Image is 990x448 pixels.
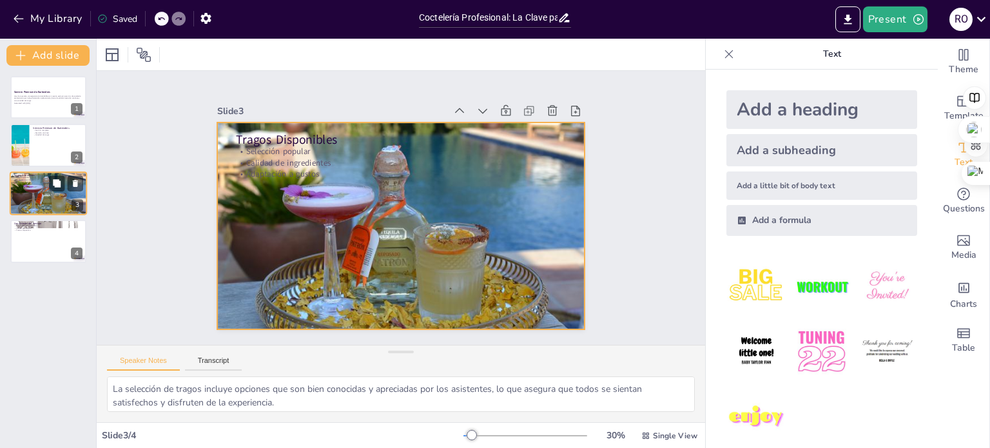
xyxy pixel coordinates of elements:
[14,90,50,93] strong: Servicio Premium de Bartenders
[938,271,989,317] div: Add charts and graphs
[33,129,82,131] p: Servicio completo
[14,95,82,102] p: Haz de tu evento una experiencia inolvidable con nuestro exclusivo servicio de coctelería profesi...
[10,76,86,119] div: 1
[10,124,86,166] div: 2
[136,47,151,63] span: Position
[726,387,786,447] img: 7.jpeg
[938,85,989,131] div: Add ready made slides
[419,8,558,27] input: Insert title
[955,155,973,170] span: Text
[235,168,567,180] p: Adaptación a gustos
[791,257,851,317] img: 2.jpeg
[14,102,82,104] p: Generated with [URL]
[10,220,86,262] div: 4
[33,133,82,136] p: Variedad de tragos
[791,322,851,382] img: 5.jpeg
[950,297,977,311] span: Charts
[14,177,83,179] p: Selección popular
[726,134,917,166] div: Add a subheading
[71,248,82,259] div: 4
[14,222,82,226] p: Condiciones del Servicio
[217,105,446,117] div: Slide 3
[726,90,917,129] div: Add a heading
[951,248,976,262] span: Media
[857,257,917,317] img: 3.jpeg
[14,225,82,228] p: Responsabilidad del anfitrión
[6,45,90,66] button: Add slide
[235,131,567,148] p: Tragos Disponibles
[938,131,989,178] div: Add text boxes
[938,39,989,85] div: Change the overall theme
[863,6,927,32] button: Present
[71,103,82,115] div: 1
[72,199,83,211] div: 3
[653,431,697,441] span: Single View
[726,171,917,200] div: Add a little bit of body text
[726,322,786,382] img: 4.jpeg
[600,429,631,442] div: 30 %
[97,13,137,25] div: Saved
[938,178,989,224] div: Get real-time input from your audience
[10,171,87,215] div: 3
[33,126,82,130] p: Servicio Premium de Bartenders
[235,157,567,169] p: Calidad de ingredientes
[102,429,463,442] div: Slide 3 / 4
[14,227,82,229] p: Calidad garantizada
[107,356,180,371] button: Speaker Notes
[726,205,917,236] div: Add a formula
[949,6,973,32] button: R O
[726,257,786,317] img: 1.jpeg
[14,179,83,181] p: Calidad de ingredientes
[10,8,88,29] button: My Library
[235,146,567,157] p: Selección popular
[857,322,917,382] img: 6.jpeg
[938,317,989,364] div: Add a table
[739,39,925,70] p: Text
[952,341,975,355] span: Table
[185,356,242,371] button: Transcript
[14,173,83,177] p: Tragos Disponibles
[68,175,83,191] button: Delete Slide
[14,229,82,232] p: Precio competitivo
[944,109,984,123] span: Template
[71,151,82,163] div: 2
[14,181,83,184] p: Adaptación a gustos
[102,44,122,65] div: Layout
[33,131,82,133] p: Atención continua
[835,6,860,32] button: Export to PowerPoint
[949,63,978,77] span: Theme
[107,376,695,412] textarea: La selección de tragos incluye opciones que son bien conocidas y apreciadas por los asistentes, l...
[49,175,64,191] button: Duplicate Slide
[949,8,973,31] div: R O
[938,224,989,271] div: Add images, graphics, shapes or video
[943,202,985,216] span: Questions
